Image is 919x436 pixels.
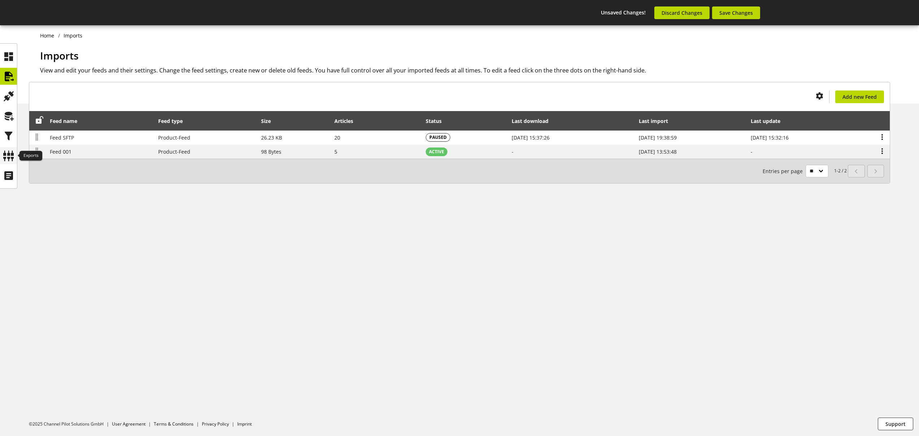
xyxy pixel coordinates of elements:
div: Size [261,117,278,125]
span: Feed SFTP [50,134,74,141]
div: Last import [639,117,675,125]
a: Imprint [237,421,252,427]
span: ACTIVE [429,149,444,155]
span: Support [885,420,906,428]
span: Add new Feed [842,93,877,101]
span: Unlock to reorder rows [36,116,43,124]
div: Last update [751,117,788,125]
a: Privacy Policy [202,421,229,427]
span: Entries per page [763,167,806,175]
span: [DATE] 13:53:48 [639,148,677,155]
span: Discard Changes [662,9,702,17]
span: [DATE] 15:37:26 [512,134,550,141]
span: Imports [40,49,79,62]
small: 1-2 / 2 [763,165,847,177]
div: Feed type [158,117,190,125]
span: 20 [334,134,340,141]
div: Feed name [50,117,84,125]
div: Exports [19,151,42,161]
span: Product-Feed [158,148,190,155]
span: [DATE] 15:32:16 [751,134,789,141]
button: Save Changes [712,6,760,19]
h2: View and edit your feeds and their settings. Change the feed settings, create new or delete old f... [40,66,890,75]
a: Home [40,32,58,39]
span: 26.23 KB [261,134,282,141]
div: Articles [334,117,360,125]
span: [DATE] 19:38:59 [639,134,677,141]
span: 5 [334,148,337,155]
span: 98 Bytes [261,148,281,155]
span: PAUSED [429,134,447,141]
span: - [751,148,753,155]
div: Status [426,117,449,125]
span: - [512,148,513,155]
p: Unsaved Changes! [601,9,646,16]
span: Save Changes [719,9,753,17]
span: Product-Feed [158,134,190,141]
button: Support [878,418,913,430]
button: Discard Changes [654,6,710,19]
a: User Agreement [112,421,146,427]
a: Terms & Conditions [154,421,194,427]
span: Feed 001 [50,148,71,155]
li: ©2025 Channel Pilot Solutions GmbH [29,421,112,427]
div: Last download [512,117,556,125]
a: Add new Feed [835,91,884,103]
div: Unlock to reorder rows [33,116,43,125]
